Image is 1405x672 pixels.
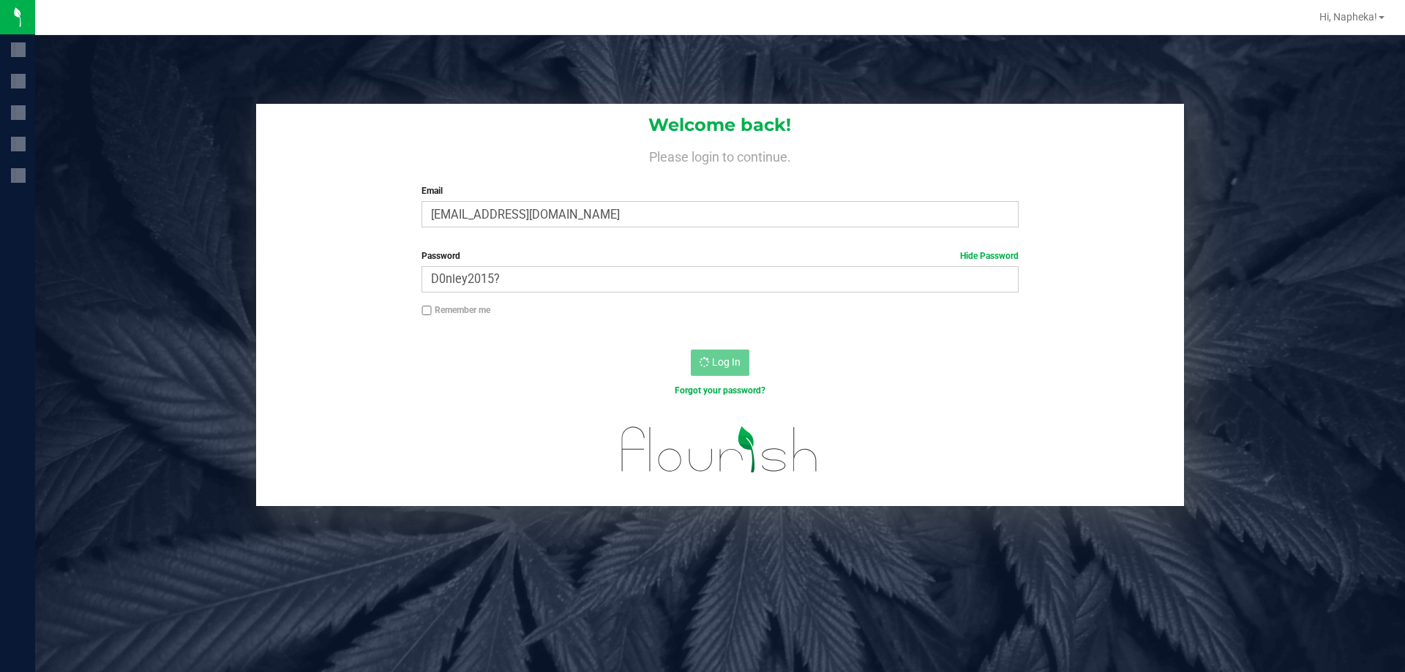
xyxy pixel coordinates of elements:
[421,251,460,261] span: Password
[421,184,1018,197] label: Email
[421,306,432,316] input: Remember me
[675,385,765,396] a: Forgot your password?
[421,303,490,317] label: Remember me
[256,116,1184,135] h1: Welcome back!
[1319,11,1377,23] span: Hi, Napheka!
[960,251,1019,261] a: Hide Password
[604,412,836,487] img: flourish_logo.svg
[256,146,1184,164] h4: Please login to continue.
[691,350,749,376] button: Log In
[712,356,741,368] span: Log In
